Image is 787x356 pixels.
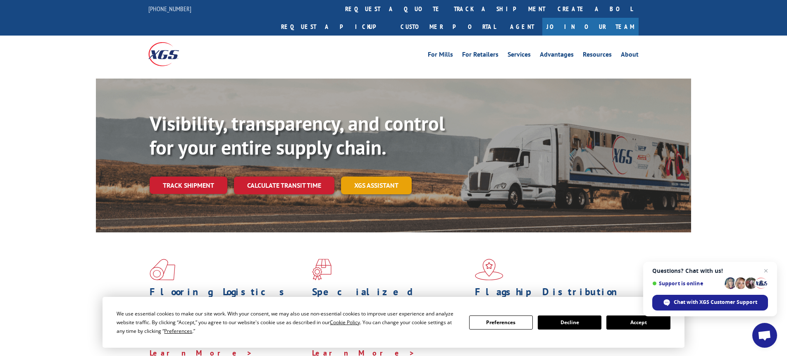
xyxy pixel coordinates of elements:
[674,299,757,306] span: Chat with XGS Customer Support
[652,280,722,287] span: Support is online
[606,315,670,330] button: Accept
[652,295,768,311] div: Chat with XGS Customer Support
[542,18,639,36] a: Join Our Team
[312,259,331,280] img: xgs-icon-focused-on-flooring-red
[475,259,503,280] img: xgs-icon-flagship-distribution-model-red
[148,5,191,13] a: [PHONE_NUMBER]
[428,51,453,60] a: For Mills
[330,319,360,326] span: Cookie Policy
[621,51,639,60] a: About
[103,297,684,348] div: Cookie Consent Prompt
[502,18,542,36] a: Agent
[150,287,306,311] h1: Flooring Logistics Solutions
[752,323,777,348] div: Open chat
[312,287,468,311] h1: Specialized Freight Experts
[150,259,175,280] img: xgs-icon-total-supply-chain-intelligence-red
[475,287,631,311] h1: Flagship Distribution Model
[652,268,768,274] span: Questions? Chat with us!
[117,309,459,335] div: We use essential cookies to make our site work. With your consent, we may also use non-essential ...
[761,266,771,276] span: Close chat
[462,51,498,60] a: For Retailers
[150,177,227,194] a: Track shipment
[164,327,192,334] span: Preferences
[469,315,533,330] button: Preferences
[234,177,334,194] a: Calculate transit time
[508,51,531,60] a: Services
[538,315,601,330] button: Decline
[540,51,574,60] a: Advantages
[583,51,612,60] a: Resources
[341,177,412,194] a: XGS ASSISTANT
[394,18,502,36] a: Customer Portal
[150,110,445,160] b: Visibility, transparency, and control for your entire supply chain.
[275,18,394,36] a: Request a pickup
